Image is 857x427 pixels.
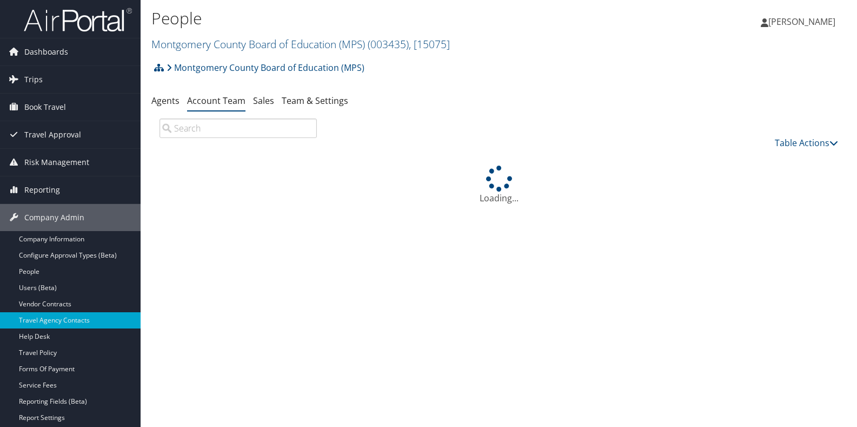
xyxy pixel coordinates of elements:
[24,94,66,121] span: Book Travel
[160,119,317,138] input: Search
[24,38,68,65] span: Dashboards
[24,7,132,32] img: airportal-logo.png
[24,66,43,93] span: Trips
[368,37,409,51] span: ( 003435 )
[24,176,60,203] span: Reporting
[253,95,274,107] a: Sales
[775,137,838,149] a: Table Actions
[24,149,89,176] span: Risk Management
[24,204,84,231] span: Company Admin
[768,16,835,28] span: [PERSON_NAME]
[409,37,450,51] span: , [ 15075 ]
[151,95,180,107] a: Agents
[151,37,450,51] a: Montgomery County Board of Education (MPS)
[151,7,615,30] h1: People
[167,57,364,78] a: Montgomery County Board of Education (MPS)
[282,95,348,107] a: Team & Settings
[187,95,245,107] a: Account Team
[24,121,81,148] span: Travel Approval
[761,5,846,38] a: [PERSON_NAME]
[151,166,846,205] div: Loading...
